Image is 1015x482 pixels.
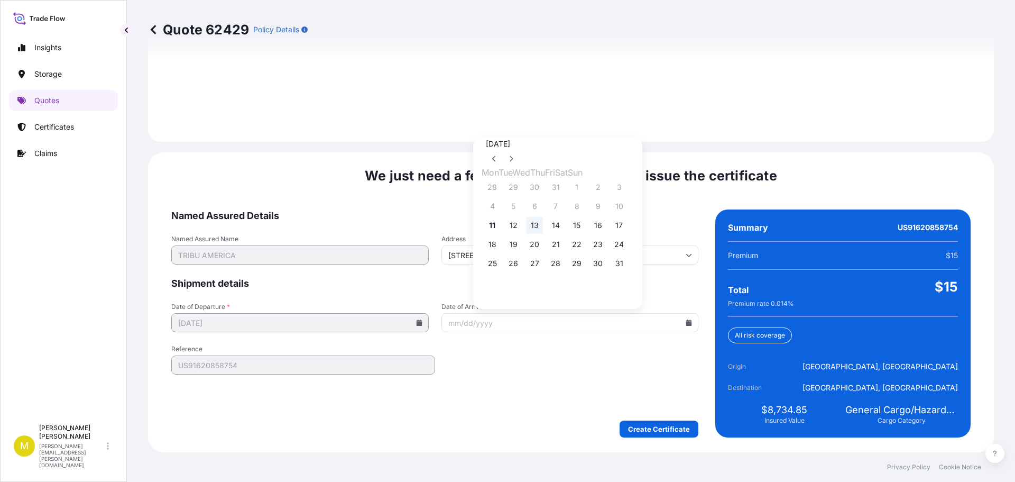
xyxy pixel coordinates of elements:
[9,116,118,138] a: Certificates
[171,277,698,290] span: Shipment details
[34,148,57,159] p: Claims
[547,236,564,253] button: 21
[9,143,118,164] a: Claims
[505,255,522,272] button: 26
[568,217,585,234] button: 15
[728,285,749,295] span: Total
[34,122,74,132] p: Certificates
[171,356,435,375] input: Your internal reference
[148,21,249,38] p: Quote 62429
[34,69,62,79] p: Storage
[526,255,543,272] button: 27
[526,217,543,234] button: 13
[9,63,118,85] a: Storage
[611,179,628,196] button: 3
[589,217,606,234] button: 16
[728,383,787,393] span: Destination
[171,313,429,332] input: mm/dd/yyyy
[547,217,564,234] button: 14
[253,24,299,35] p: Policy Details
[761,404,807,416] span: $8,734.85
[526,198,543,215] button: 6
[171,303,429,311] span: Date of Departure
[441,245,699,265] input: Cargo owner address
[589,179,606,196] button: 2
[764,416,805,425] span: Insured Value
[568,167,583,178] span: Sunday
[568,198,585,215] button: 8
[20,441,29,451] span: M
[898,222,958,233] span: US91620858754
[589,198,606,215] button: 9
[547,179,564,196] button: 31
[845,404,958,416] span: General Cargo/Hazardous Material
[802,361,958,372] span: [GEOGRAPHIC_DATA], [GEOGRAPHIC_DATA]
[34,95,59,106] p: Quotes
[526,179,543,196] button: 30
[484,217,501,234] button: 11
[530,167,545,178] span: Thursday
[505,179,522,196] button: 29
[34,42,61,53] p: Insights
[547,198,564,215] button: 7
[611,217,628,234] button: 17
[939,463,981,471] a: Cookie Notice
[589,236,606,253] button: 23
[39,424,105,441] p: [PERSON_NAME] [PERSON_NAME]
[441,235,699,243] span: Address
[505,217,522,234] button: 12
[728,222,768,233] span: Summary
[441,313,699,332] input: mm/dd/yyyy
[441,303,699,311] span: Date of Arrival
[484,179,501,196] button: 28
[620,421,698,438] button: Create Certificate
[802,383,958,393] span: [GEOGRAPHIC_DATA], [GEOGRAPHIC_DATA]
[484,255,501,272] button: 25
[611,255,628,272] button: 31
[505,236,522,253] button: 19
[484,236,501,253] button: 18
[9,37,118,58] a: Insights
[728,250,758,261] span: Premium
[878,416,926,425] span: Cargo Category
[728,328,792,343] div: All risk coverage
[568,236,585,253] button: 22
[499,167,512,178] span: Tuesday
[512,167,530,178] span: Wednesday
[628,424,690,434] p: Create Certificate
[555,167,568,178] span: Saturday
[39,443,105,468] p: [PERSON_NAME][EMAIL_ADDRESS][PERSON_NAME][DOMAIN_NAME]
[545,167,555,178] span: Friday
[171,210,698,222] span: Named Assured Details
[526,236,543,253] button: 20
[589,255,606,272] button: 30
[484,198,501,215] button: 4
[611,236,628,253] button: 24
[935,278,958,295] span: $15
[482,167,499,178] span: Monday
[611,198,628,215] button: 10
[9,90,118,111] a: Quotes
[505,198,522,215] button: 5
[568,255,585,272] button: 29
[946,250,958,261] span: $15
[568,179,585,196] button: 1
[887,463,930,471] a: Privacy Policy
[728,299,794,308] span: Premium rate 0.014 %
[171,235,429,243] span: Named Assured Name
[728,361,787,372] span: Origin
[171,345,435,353] span: Reference
[486,138,630,150] div: [DATE]
[547,255,564,272] button: 28
[365,167,777,184] span: We just need a few more details before we issue the certificate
